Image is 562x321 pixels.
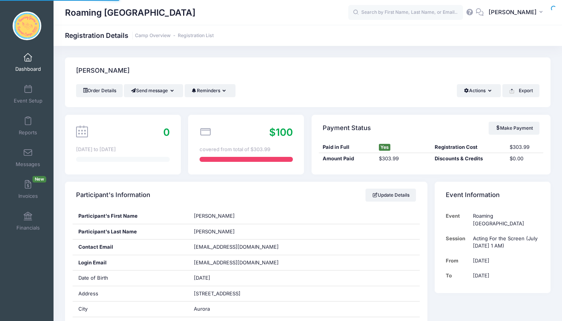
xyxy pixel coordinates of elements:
a: Messages [10,144,46,171]
div: City [73,301,188,317]
div: Date of Birth [73,270,188,286]
a: Order Details [76,84,123,97]
a: Make Payment [489,122,539,135]
div: Paid in Full [319,143,375,151]
input: Search by First Name, Last Name, or Email... [348,5,463,20]
div: $303.99 [375,155,431,163]
div: Contact Email [73,240,188,255]
td: Roaming [GEOGRAPHIC_DATA] [469,209,539,231]
h4: Participant's Information [76,184,150,206]
span: 0 [163,126,170,138]
div: Registration Cost [431,143,505,151]
span: [PERSON_NAME] [194,228,235,235]
span: [STREET_ADDRESS] [194,290,240,297]
td: Session [446,231,469,254]
div: $303.99 [506,143,543,151]
a: Dashboard [10,49,46,76]
a: InvoicesNew [10,176,46,203]
h1: Registration Details [65,31,214,39]
span: $100 [269,126,293,138]
button: Send message [124,84,183,97]
button: Reminders [185,84,236,97]
img: Roaming Gnome Theatre [13,11,41,40]
div: Amount Paid [319,155,375,163]
td: To [446,268,469,283]
button: Export [502,84,539,97]
span: [DATE] [194,275,210,281]
span: New [32,176,46,182]
td: From [446,253,469,268]
td: Event [446,209,469,231]
span: Yes [379,144,390,151]
div: Participant's First Name [73,209,188,224]
a: Registration List [178,33,214,39]
span: Messages [16,161,40,168]
div: covered from total of $303.99 [200,146,293,153]
span: Financials [16,225,40,231]
span: [PERSON_NAME] [194,213,235,219]
div: $0.00 [506,155,543,163]
a: Reports [10,112,46,139]
div: Login Email [73,255,188,270]
span: Event Setup [14,98,42,104]
span: Invoices [18,193,38,199]
a: Event Setup [10,81,46,108]
h4: [PERSON_NAME] [76,60,130,82]
span: [EMAIL_ADDRESS][DOMAIN_NAME] [194,244,279,250]
td: [DATE] [469,253,539,268]
h1: Roaming [GEOGRAPHIC_DATA] [65,4,195,21]
h4: Payment Status [323,117,371,139]
div: [DATE] to [DATE] [76,146,169,153]
span: [PERSON_NAME] [489,8,537,16]
a: Update Details [365,189,416,202]
span: [EMAIL_ADDRESS][DOMAIN_NAME] [194,259,289,267]
button: [PERSON_NAME] [484,4,551,21]
div: Address [73,286,188,301]
a: Camp Overview [135,33,171,39]
span: Dashboard [15,66,41,72]
a: Financials [10,208,46,235]
div: Participant's Last Name [73,224,188,240]
h4: Event Information [446,184,500,206]
span: Aurora [194,306,210,312]
td: Acting For the Screen (July [DATE] 1 AM) [469,231,539,254]
button: Actions [457,84,501,97]
span: Reports [19,129,37,136]
div: Discounts & Credits [431,155,505,163]
td: [DATE] [469,268,539,283]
